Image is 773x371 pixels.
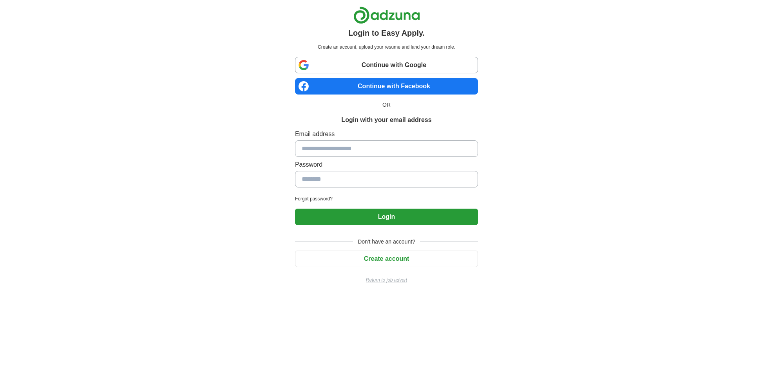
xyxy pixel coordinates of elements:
[295,209,478,225] button: Login
[295,195,478,202] a: Forgot password?
[353,238,420,246] span: Don't have an account?
[353,6,420,24] img: Adzuna logo
[297,44,476,51] p: Create an account, upload your resume and land your dream role.
[295,78,478,95] a: Continue with Facebook
[378,101,395,109] span: OR
[295,276,478,284] a: Return to job advert
[295,251,478,267] button: Create account
[295,57,478,73] a: Continue with Google
[341,115,431,125] h1: Login with your email address
[295,255,478,262] a: Create account
[295,129,478,139] label: Email address
[295,160,478,169] label: Password
[348,27,425,39] h1: Login to Easy Apply.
